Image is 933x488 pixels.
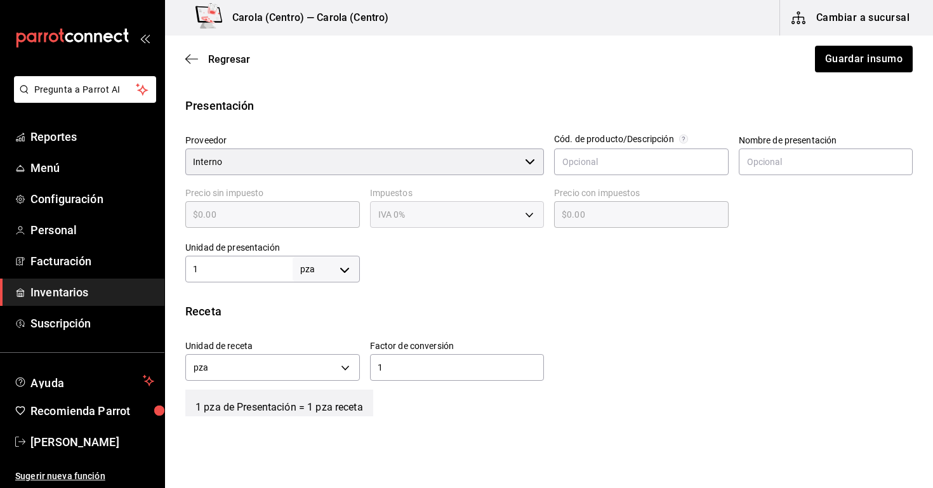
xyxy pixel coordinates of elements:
button: open_drawer_menu [140,33,150,43]
div: Presentación [185,97,913,114]
h3: Carola (Centro) — Carola (Centro) [222,10,388,25]
input: Opcional [739,148,913,175]
span: Ayuda [30,373,138,388]
input: Opcional [554,148,729,175]
span: [PERSON_NAME] [30,433,154,451]
label: Precio con impuestos [554,188,729,197]
label: Precio sin impuesto [185,188,360,197]
label: Factor de conversión [370,341,545,350]
span: Suscripción [30,315,154,332]
span: Reportes [30,128,154,145]
a: Pregunta a Parrot AI [9,92,156,105]
input: $0.00 [185,207,360,222]
span: Facturación [30,253,154,270]
span: Sugerir nueva función [15,470,154,483]
span: Regresar [208,53,250,65]
input: 0 [370,360,545,375]
div: Receta [185,303,913,320]
div: Cód. de producto/Descripción [554,135,674,143]
div: pza [185,354,360,381]
label: Unidad de receta [185,341,360,350]
label: Proveedor [185,136,544,145]
div: pza [293,257,360,281]
label: Impuestos [370,188,545,197]
div: IVA 0% [370,201,545,228]
button: Pregunta a Parrot AI [14,76,156,103]
span: Configuración [30,190,154,208]
span: Personal [30,221,154,239]
input: $0.00 [554,207,729,222]
button: Guardar insumo [815,46,913,72]
span: 1 pza de Presentación = 1 pza receta [185,390,373,416]
label: Unidad de presentación [185,243,360,252]
span: Inventarios [30,284,154,301]
input: 0 [185,261,293,277]
span: Recomienda Parrot [30,402,154,419]
span: Menú [30,159,154,176]
button: Regresar [185,53,250,65]
span: Pregunta a Parrot AI [34,83,136,96]
label: Nombre de presentación [739,136,913,145]
input: Ver todos [185,148,520,175]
